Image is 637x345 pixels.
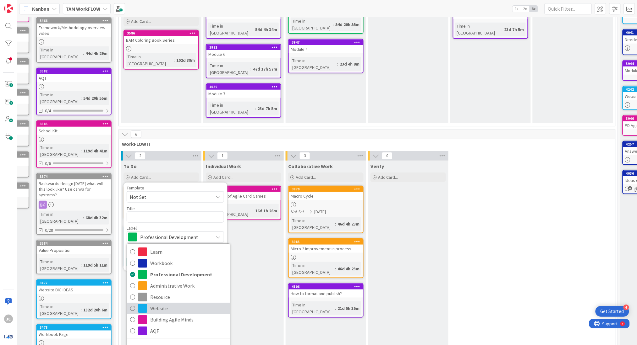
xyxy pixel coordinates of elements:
span: : [335,305,336,312]
a: 3586BAM Coloring Book SeriesTime in [GEOGRAPHIC_DATA]:102d 39m [124,30,199,70]
div: 4106How to format and publish? [289,284,363,298]
span: : [255,105,256,112]
div: 54d 4h 34m [254,26,279,33]
a: Module 3Time in [GEOGRAPHIC_DATA]:23d 7h 5m [453,4,528,39]
div: 46d 4h 23m [336,265,361,272]
span: WorkFLOW II [122,141,607,147]
div: 102d 39m [175,57,196,64]
a: Learn [127,246,230,257]
span: Collaborative Work [288,163,333,169]
div: 3584 [40,241,111,246]
div: 119d 5h 11m [82,262,109,268]
a: 3879Macro CycleNot Set[DATE]Time in [GEOGRAPHIC_DATA]:46d 4h 23m [288,186,364,233]
div: 3477 [37,280,111,286]
a: 3574Backwards design [DATE] what will this look like? Use canva for systems?Time in [GEOGRAPHIC_D... [36,173,112,235]
a: 3584Value PropositionTime in [GEOGRAPHIC_DATA]:119d 5h 11m [36,240,112,274]
div: Time in [GEOGRAPHIC_DATA] [39,91,81,105]
span: Workbook [150,258,227,268]
div: 3582 [40,69,111,73]
span: Add Card... [131,174,151,180]
span: [DATE] [314,209,326,215]
div: 3586 [127,31,198,35]
div: Time in [GEOGRAPHIC_DATA] [39,303,81,317]
span: : [253,26,254,33]
span: : [174,57,175,64]
div: Time in [GEOGRAPHIC_DATA] [291,262,335,276]
div: 4161Overview of Agile Card Games [206,186,281,200]
span: Verify [371,163,384,169]
div: 3985 [292,240,363,244]
div: 3982 [209,45,281,50]
div: 3466 [37,18,111,24]
span: Individual Work [206,163,241,169]
span: AQF [150,326,227,336]
div: 4106 [292,284,363,289]
span: Add Card... [378,174,398,180]
div: 3478Workbook Page [37,325,111,339]
span: : [337,61,338,67]
span: Not Set [130,193,208,201]
div: 4039 [206,84,281,90]
div: Module 4 [289,45,363,53]
div: Framework/Methodology overview video [37,24,111,37]
div: 23d 7h 5m [503,26,526,33]
span: Add Card... [296,174,316,180]
a: Workbook [127,257,230,269]
a: Building Agile Minds [127,314,230,325]
span: : [253,207,254,214]
span: : [250,66,251,72]
div: 3879Macro Cycle [289,186,363,200]
span: : [81,306,82,313]
div: 132d 20h 6m [82,306,109,313]
span: Website [150,304,227,313]
a: 3477Website BiG IDEASTime in [GEOGRAPHIC_DATA]:132d 20h 6m [36,279,112,319]
div: 4161 [209,187,281,191]
div: Time in [GEOGRAPHIC_DATA] [455,23,502,36]
div: 3477Website BiG IDEAS [37,280,111,294]
div: 3985 [289,239,363,245]
div: Module 7 [206,90,281,98]
span: To Do [124,163,137,169]
div: 21d 5h 35m [336,305,361,312]
a: Website [127,303,230,314]
div: 23d 7h 5m [256,105,279,112]
div: Overview of Agile Card Games [206,192,281,200]
a: 3582AQTTime in [GEOGRAPHIC_DATA]:54d 20h 55m0/4 [36,68,112,115]
span: : [81,262,82,268]
div: 3466Framework/Methodology overview video [37,18,111,37]
div: 3586 [124,30,198,36]
div: 3584 [37,241,111,246]
div: Time in [GEOGRAPHIC_DATA] [291,18,333,31]
img: Visit kanbanzone.com [4,4,13,13]
div: 3477 [40,281,111,285]
div: 119d 4h 41m [82,147,109,154]
span: Template [127,186,144,190]
span: Add Card... [131,19,151,24]
div: Time in [GEOGRAPHIC_DATA] [208,204,253,218]
a: 3585School KitTime in [GEOGRAPHIC_DATA]:119d 4h 41m0/6 [36,120,112,168]
div: 3466 [40,19,111,23]
span: 6 [131,130,141,138]
div: Time in [GEOGRAPHIC_DATA] [39,46,83,60]
div: 68d 4h 32m [84,214,109,221]
div: 4 [33,3,34,8]
div: 4 [623,305,629,310]
a: 3947Module 4Time in [GEOGRAPHIC_DATA]:23d 4h 8m [288,39,364,73]
div: 47d 17h 57m [251,66,279,72]
div: 3585 [40,122,111,126]
a: 4106How to format and publish?Time in [GEOGRAPHIC_DATA]:21d 5h 35m [288,283,364,318]
div: 4039Module 7 [206,84,281,98]
span: : [83,50,84,57]
div: JC [4,315,13,323]
span: 0/4 [45,108,51,114]
div: School Kit [37,127,111,135]
a: 4039Module 7Time in [GEOGRAPHIC_DATA]:23d 7h 5m [206,83,281,118]
div: Time in [GEOGRAPHIC_DATA] [39,258,81,272]
span: Kanban [32,5,49,13]
a: 3466Framework/Methodology overview videoTime in [GEOGRAPHIC_DATA]:44d 4h 29m [36,17,112,63]
div: AQT [37,74,111,82]
a: Administrative Work [127,280,230,291]
span: Support [13,1,29,8]
div: Time in [GEOGRAPHIC_DATA] [291,301,335,315]
div: Time in [GEOGRAPHIC_DATA] [39,144,81,158]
